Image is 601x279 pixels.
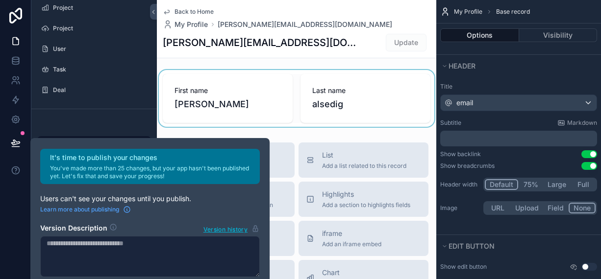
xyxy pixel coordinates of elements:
[203,224,248,233] span: Version history
[440,150,481,158] div: Show backlink
[163,8,214,16] a: Back to Home
[440,204,479,212] label: Image
[571,179,596,190] button: Full
[53,4,145,12] label: Project
[53,45,145,53] label: User
[440,119,461,127] label: Subtitle
[40,206,131,213] a: Learn more about publishing
[440,94,597,111] button: email
[322,189,410,199] span: Highlights
[53,24,145,32] label: Project
[440,239,591,253] button: Edit button
[50,164,254,180] p: You've made more than 25 changes, but your app hasn't been published yet. Let's fix that and save...
[322,201,410,209] span: Add a section to highlights fields
[40,206,119,213] span: Learn more about publishing
[175,20,208,29] span: My Profile
[322,150,406,160] span: List
[53,86,145,94] label: Deal
[569,203,596,213] button: None
[163,36,357,49] h1: [PERSON_NAME][EMAIL_ADDRESS][DOMAIN_NAME]
[449,62,476,70] span: Header
[440,263,487,271] label: Show edit button
[519,28,598,42] button: Visibility
[543,203,569,213] button: Field
[440,181,479,188] label: Header width
[322,229,381,238] span: iframe
[299,182,428,217] button: HighlightsAdd a section to highlights fields
[440,131,597,146] div: scrollable content
[485,203,511,213] button: URL
[175,8,214,16] span: Back to Home
[50,153,254,163] h2: It's time to publish your changes
[322,268,396,278] span: Chart
[557,119,597,127] a: Markdown
[485,179,518,190] button: Default
[53,66,145,73] label: Task
[440,162,495,170] div: Show breadcrumbs
[40,194,260,204] p: Users can't see your changes until you publish.
[456,98,473,108] span: email
[543,179,571,190] button: Large
[440,59,591,73] button: Header
[218,20,392,29] a: [PERSON_NAME][EMAIL_ADDRESS][DOMAIN_NAME]
[454,8,482,16] span: My Profile
[496,8,530,16] span: Base record
[449,242,495,250] span: Edit button
[299,142,428,178] button: ListAdd a list related to this record
[567,119,597,127] span: Markdown
[322,240,381,248] span: Add an iframe embed
[299,221,428,256] button: iframeAdd an iframe embed
[203,223,260,234] button: Version history
[40,223,107,234] h2: Version Description
[440,28,519,42] button: Options
[511,203,543,213] button: Upload
[163,20,208,29] a: My Profile
[322,162,406,170] span: Add a list related to this record
[518,179,543,190] button: 75%
[440,83,597,91] label: Title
